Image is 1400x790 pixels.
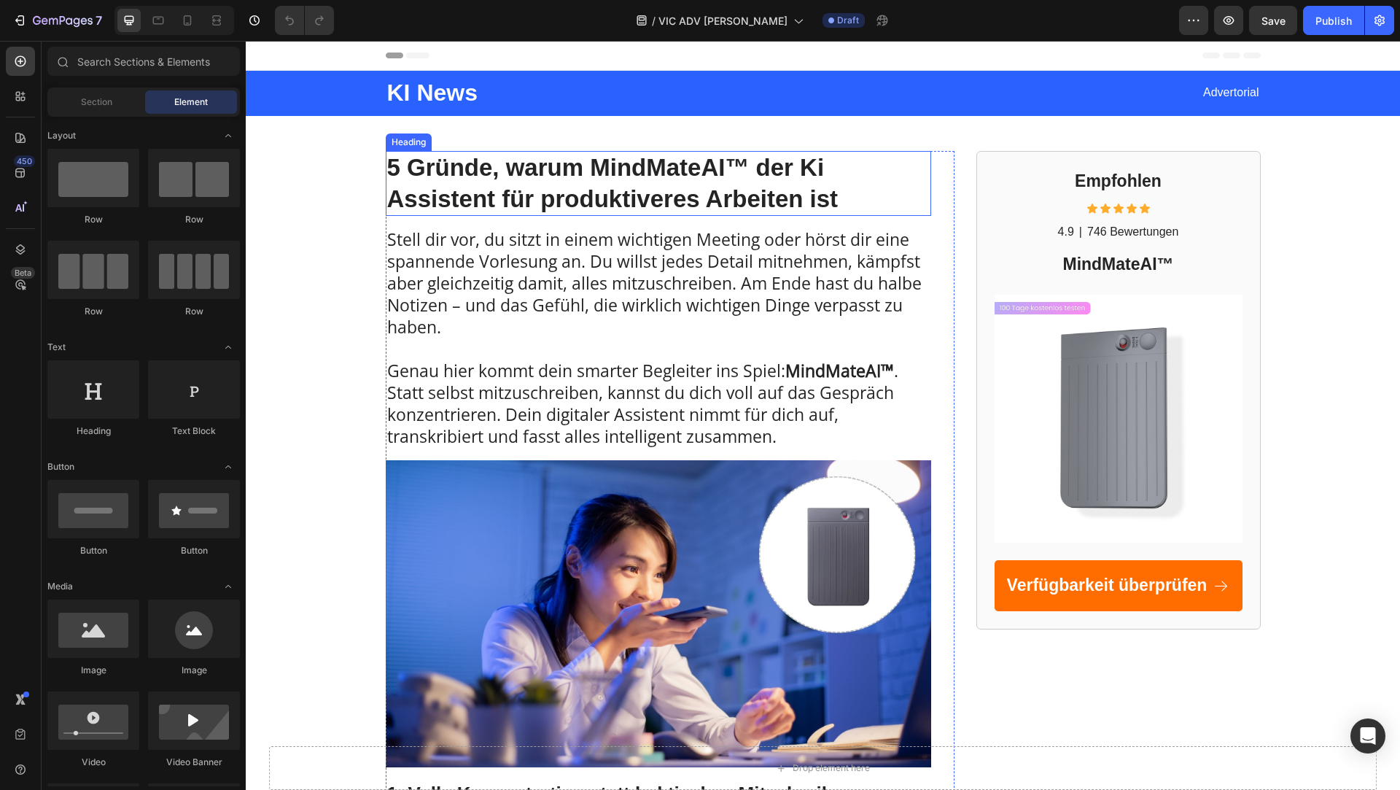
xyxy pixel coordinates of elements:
[749,254,997,502] img: gempages_581351090398692270-dfed2691-4605-48ce-b7c3-66b266006e59.jpg
[47,47,240,76] input: Search Sections & Elements
[11,267,35,279] div: Beta
[47,213,139,226] div: Row
[47,664,139,677] div: Image
[749,212,997,236] h2: MindMateAI™
[148,664,240,677] div: Image
[47,544,139,557] div: Button
[47,305,139,318] div: Row
[14,155,35,167] div: 450
[148,756,240,769] div: Video Banner
[658,13,787,28] span: VIC ADV [PERSON_NAME]
[217,575,240,598] span: Toggle open
[81,96,112,109] span: Section
[841,184,933,199] p: 746 Bewertungen
[6,6,109,35] button: 7
[148,425,240,438] div: Text Block
[47,460,74,473] span: Button
[837,14,859,27] span: Draft
[1261,15,1286,27] span: Save
[275,6,334,35] div: Undo/Redo
[141,188,684,298] p: Stell dir vor, du sitzt in einem wichtigen Meeting oder hörst dir eine spannende Vorlesung an. Du...
[141,37,573,68] p: KI News
[833,184,836,199] p: |
[148,544,240,557] div: Button
[47,756,139,769] div: Video
[47,580,73,593] span: Media
[47,425,139,438] div: Heading
[1315,13,1352,28] div: Publish
[749,519,997,570] a: Verfügbarkeit überprüfen
[217,124,240,147] span: Toggle open
[217,336,240,359] span: Toggle open
[246,41,1400,790] iframe: Design area
[582,44,1014,60] p: Advertorial
[540,318,648,341] strong: MindMateAI™
[47,129,76,142] span: Layout
[143,95,183,108] div: Heading
[1350,719,1385,754] div: Open Intercom Messenger
[47,341,66,354] span: Text
[140,419,685,727] img: gempages_581351090398692270-0b4c6852-bab5-4fee-a8eb-b5c8a733011f.jpg
[1249,6,1297,35] button: Save
[140,110,685,176] h1: 5 Gründe, warum MindMateAI™ der Ki Assistent für produktiveres Arbeiten ist
[217,455,240,479] span: Toggle open
[174,96,208,109] span: Element
[652,13,656,28] span: /
[148,213,240,226] div: Row
[1303,6,1364,35] button: Publish
[141,320,684,407] p: Genau hier kommt dein smarter Begleiter ins Spiel: . Statt selbst mitzuschreiben, kannst du dich ...
[761,534,962,556] p: Verfügbarkeit überprüfen
[812,184,828,199] p: 4.9
[148,305,240,318] div: Row
[547,721,624,733] div: Drop element here
[96,12,102,29] p: 7
[749,128,997,153] h2: Empfohlen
